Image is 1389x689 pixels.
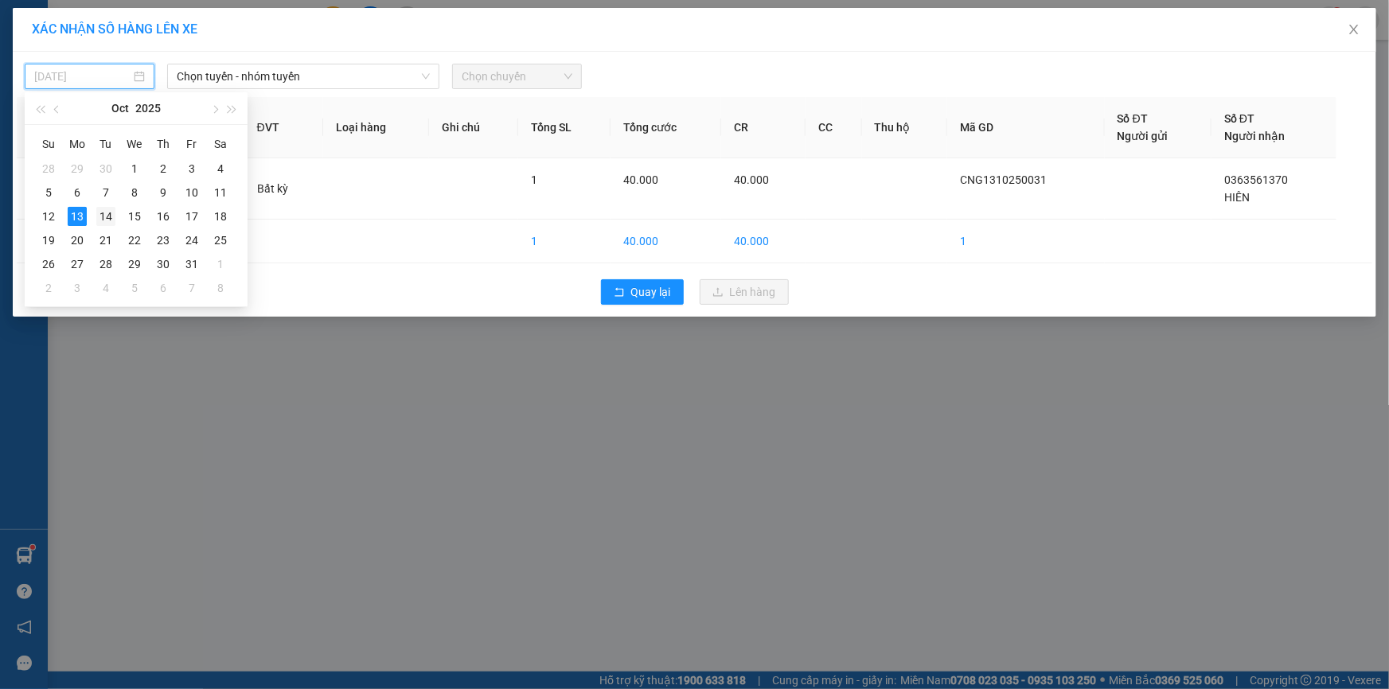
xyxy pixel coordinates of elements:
[32,21,197,37] span: XÁC NHẬN SỐ HÀNG LÊN XE
[68,183,87,202] div: 6
[206,276,235,300] td: 2025-11-08
[206,157,235,181] td: 2025-10-04
[429,97,518,158] th: Ghi chú
[154,207,173,226] div: 16
[14,15,38,32] span: Gửi:
[63,252,92,276] td: 2025-10-27
[96,231,115,250] div: 21
[1224,191,1250,204] span: HIÊN
[111,92,129,124] button: Oct
[862,97,948,158] th: Thu hộ
[96,278,115,298] div: 4
[947,220,1104,263] td: 1
[182,207,201,226] div: 17
[125,255,144,274] div: 29
[63,181,92,204] td: 2025-10-06
[14,14,92,52] div: Cầu Ngang
[120,181,149,204] td: 2025-10-08
[960,173,1047,186] span: CNG1310250031
[92,276,120,300] td: 2025-11-04
[1224,173,1288,186] span: 0363561370
[34,157,63,181] td: 2025-09-28
[103,14,142,30] span: Nhận:
[154,255,173,274] div: 30
[611,97,721,158] th: Tổng cước
[39,255,58,274] div: 26
[462,64,572,88] span: Chọn chuyến
[125,207,144,226] div: 15
[1118,130,1169,142] span: Người gửi
[323,97,429,158] th: Loại hàng
[34,228,63,252] td: 2025-10-19
[178,181,206,204] td: 2025-10-10
[34,276,63,300] td: 2025-11-02
[96,159,115,178] div: 30
[68,207,87,226] div: 13
[68,159,87,178] div: 29
[518,97,611,158] th: Tổng SL
[721,220,806,263] td: 40.000
[39,183,58,202] div: 5
[531,173,537,186] span: 1
[63,131,92,157] th: Mo
[178,252,206,276] td: 2025-10-31
[206,131,235,157] th: Sa
[614,286,625,299] span: rollback
[211,207,230,226] div: 18
[63,204,92,228] td: 2025-10-13
[1348,23,1360,36] span: close
[120,204,149,228] td: 2025-10-15
[63,157,92,181] td: 2025-09-29
[623,173,658,186] span: 40.000
[34,204,63,228] td: 2025-10-12
[211,231,230,250] div: 25
[611,220,721,263] td: 40.000
[1118,112,1148,125] span: Số ĐT
[734,173,769,186] span: 40.000
[39,207,58,226] div: 12
[177,64,430,88] span: Chọn tuyến - nhóm tuyến
[12,100,95,119] div: 40.000
[211,278,230,298] div: 8
[125,183,144,202] div: 8
[34,68,131,85] input: 13/10/2025
[178,131,206,157] th: Fr
[700,279,789,305] button: uploadLên hàng
[178,276,206,300] td: 2025-11-07
[182,231,201,250] div: 24
[125,278,144,298] div: 5
[17,158,81,220] td: 1
[154,159,173,178] div: 2
[149,252,178,276] td: 2025-10-30
[211,255,230,274] div: 1
[154,278,173,298] div: 6
[244,158,323,220] td: Bất kỳ
[149,131,178,157] th: Th
[1332,8,1376,53] button: Close
[103,14,265,49] div: [GEOGRAPHIC_DATA]
[92,204,120,228] td: 2025-10-14
[39,278,58,298] div: 2
[182,278,201,298] div: 7
[120,276,149,300] td: 2025-11-05
[63,276,92,300] td: 2025-11-03
[149,204,178,228] td: 2025-10-16
[34,131,63,157] th: Su
[178,157,206,181] td: 2025-10-03
[39,231,58,250] div: 19
[17,97,81,158] th: STT
[63,228,92,252] td: 2025-10-20
[96,183,115,202] div: 7
[12,102,37,119] span: CR :
[518,220,611,263] td: 1
[68,255,87,274] div: 27
[601,279,684,305] button: rollbackQuay lại
[721,97,806,158] th: CR
[120,228,149,252] td: 2025-10-22
[120,252,149,276] td: 2025-10-29
[154,183,173,202] div: 9
[68,231,87,250] div: 20
[154,231,173,250] div: 23
[92,228,120,252] td: 2025-10-21
[103,49,265,68] div: HIÊN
